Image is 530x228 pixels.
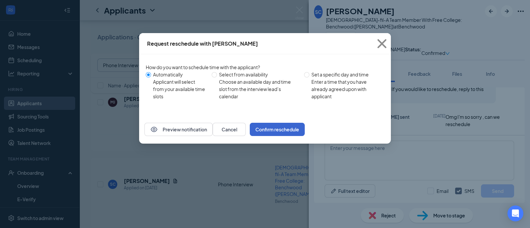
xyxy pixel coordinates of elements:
div: Automatically [153,71,206,78]
div: Applicant will select from your available time slots [153,78,206,100]
svg: Eye [150,125,158,133]
div: Enter a time that you have already agreed upon with applicant [311,78,379,100]
button: Cancel [213,123,246,136]
svg: Cross [373,35,391,53]
button: Close [373,33,391,54]
div: Select from availability [219,71,299,78]
div: Set a specific day and time [311,71,379,78]
button: EyePreview notification [144,123,213,136]
div: Choose an available day and time slot from the interview lead’s calendar [219,78,299,100]
div: Request reschedule with [PERSON_NAME] [147,40,258,47]
button: Confirm reschedule [250,123,305,136]
div: Open Intercom Messenger [507,205,523,221]
div: How do you want to schedule time with the applicant? [146,64,384,71]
